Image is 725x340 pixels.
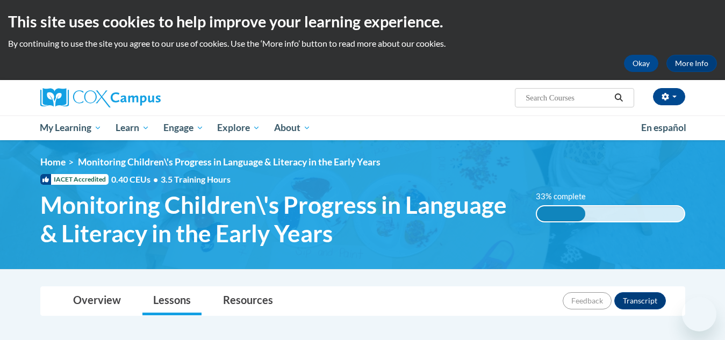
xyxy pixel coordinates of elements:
span: My Learning [40,121,102,134]
a: Explore [210,115,267,140]
span: • [153,174,158,184]
span: Learn [116,121,149,134]
button: Okay [624,55,658,72]
a: About [267,115,318,140]
span: IACET Accredited [40,174,109,185]
h2: This site uses cookies to help improve your learning experience. [8,11,717,32]
span: About [274,121,311,134]
a: Learn [109,115,156,140]
a: Home [40,156,66,168]
button: Search [611,91,627,104]
button: Account Settings [653,88,685,105]
span: Engage [163,121,204,134]
a: Cox Campus [40,88,245,107]
input: Search Courses [525,91,611,104]
iframe: Button to launch messaging window [682,297,716,331]
button: Feedback [563,292,612,309]
span: En español [641,122,686,133]
div: 33% complete [537,206,585,221]
a: Engage [156,115,211,140]
a: My Learning [33,115,109,140]
p: By continuing to use the site you agree to our use of cookies. Use the ‘More info’ button to read... [8,38,717,49]
button: Transcript [614,292,666,309]
span: Monitoring Children\'s Progress in Language & Literacy in the Early Years [40,191,520,248]
span: 0.40 CEUs [111,173,161,185]
a: Lessons [142,287,202,315]
span: Explore [217,121,260,134]
a: More Info [666,55,717,72]
label: 33% complete [536,191,598,202]
span: Monitoring Children\'s Progress in Language & Literacy in the Early Years [78,156,381,168]
span: 3.5 Training Hours [161,174,231,184]
a: En español [634,117,693,139]
a: Overview [62,287,132,315]
a: Resources [212,287,284,315]
div: Main menu [24,115,701,140]
img: Cox Campus [40,88,161,107]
